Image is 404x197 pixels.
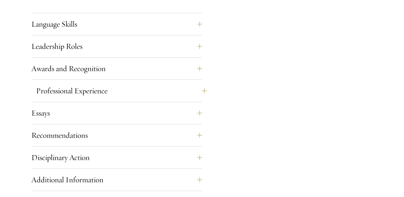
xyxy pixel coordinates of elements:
button: Disciplinary Action [31,150,202,165]
button: Leadership Roles [31,39,202,54]
button: Professional Experience [36,83,207,98]
button: Recommendations [31,128,202,143]
button: Language Skills [31,17,202,32]
button: Essays [31,106,202,121]
button: Additional Information [31,172,202,187]
button: Awards and Recognition [31,61,202,76]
